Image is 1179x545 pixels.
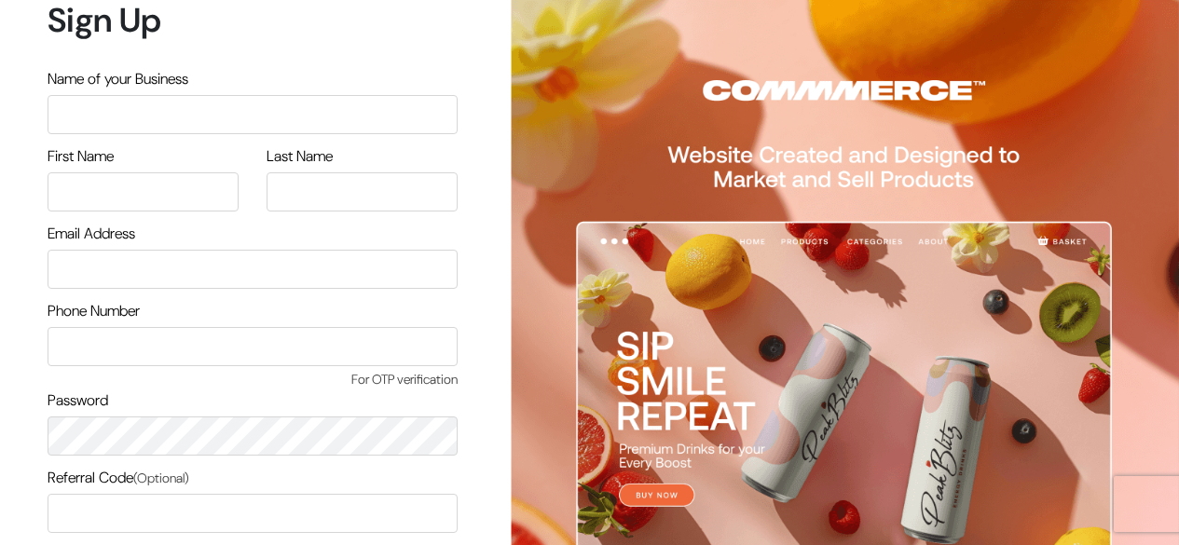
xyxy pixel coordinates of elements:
[48,223,135,245] label: Email Address
[48,389,108,412] label: Password
[267,145,333,168] label: Last Name
[48,370,458,389] span: For OTP verification
[133,470,189,486] span: (Optional)
[48,68,188,90] label: Name of your Business
[48,145,114,168] label: First Name
[48,467,189,489] label: Referral Code
[48,300,140,322] label: Phone Number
